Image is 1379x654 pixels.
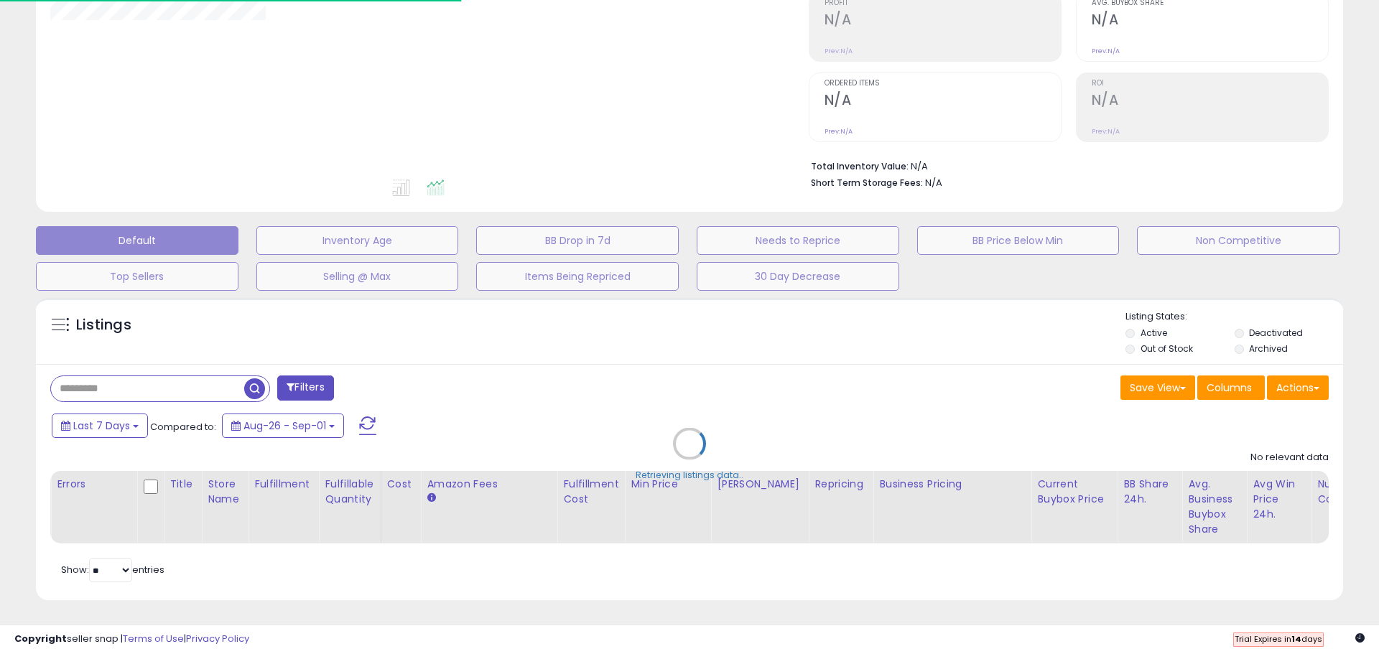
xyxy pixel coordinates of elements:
[14,632,249,646] div: seller snap | |
[825,11,1061,31] h2: N/A
[14,632,67,645] strong: Copyright
[1092,92,1328,111] h2: N/A
[825,92,1061,111] h2: N/A
[186,632,249,645] a: Privacy Policy
[476,226,679,255] button: BB Drop in 7d
[476,262,679,291] button: Items Being Repriced
[1092,80,1328,88] span: ROI
[256,262,459,291] button: Selling @ Max
[925,176,942,190] span: N/A
[825,80,1061,88] span: Ordered Items
[1137,226,1339,255] button: Non Competitive
[36,226,238,255] button: Default
[825,127,853,136] small: Prev: N/A
[1092,11,1328,31] h2: N/A
[697,262,899,291] button: 30 Day Decrease
[123,632,184,645] a: Terms of Use
[256,226,459,255] button: Inventory Age
[697,226,899,255] button: Needs to Reprice
[1092,47,1120,55] small: Prev: N/A
[1092,127,1120,136] small: Prev: N/A
[825,47,853,55] small: Prev: N/A
[811,177,923,189] b: Short Term Storage Fees:
[811,157,1318,174] li: N/A
[917,226,1120,255] button: BB Price Below Min
[1291,633,1301,645] b: 14
[636,469,743,482] div: Retrieving listings data..
[1235,633,1322,645] span: Trial Expires in days
[811,160,909,172] b: Total Inventory Value:
[36,262,238,291] button: Top Sellers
